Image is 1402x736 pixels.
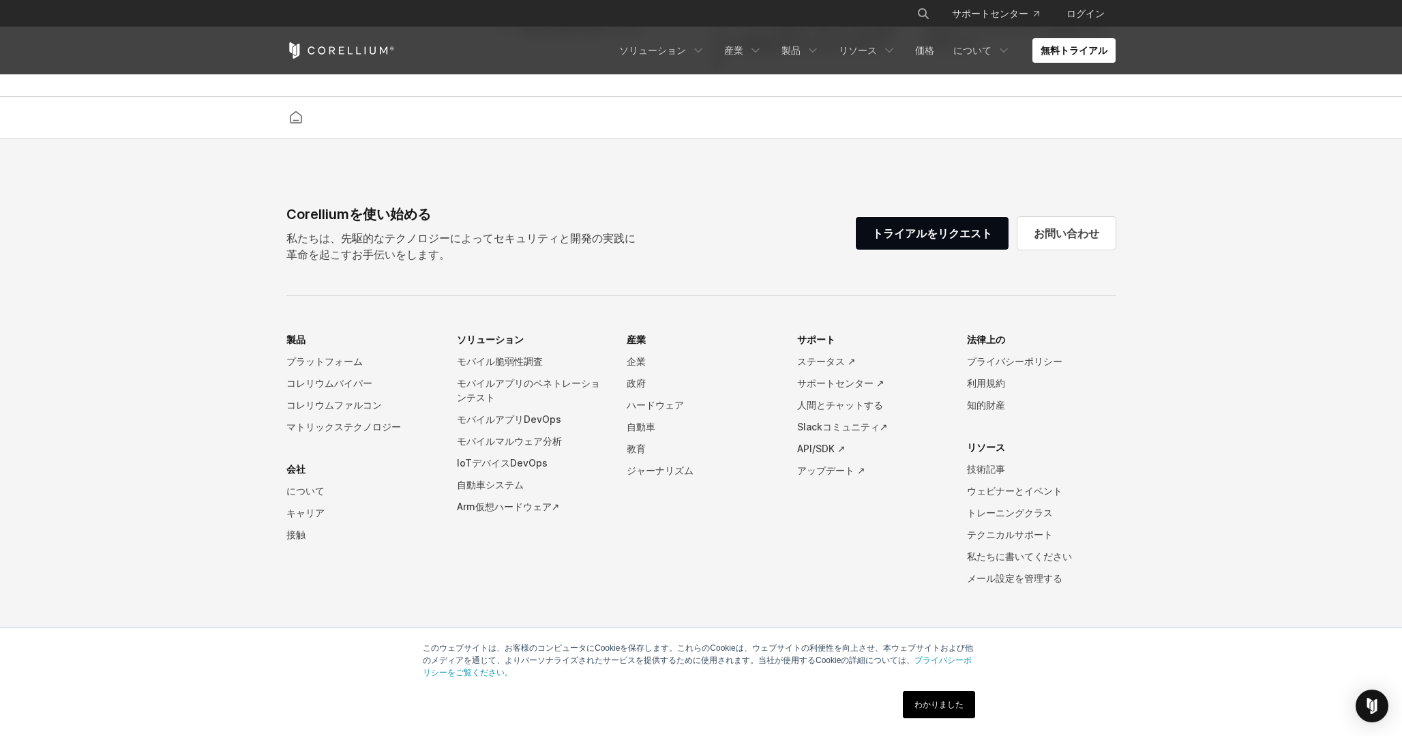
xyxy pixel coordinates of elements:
[724,44,743,56] font: 産業
[457,435,562,447] font: モバイルマルウェア分析
[457,413,561,425] font: モバイルアプリDevOps
[627,399,684,411] font: ハードウェア
[286,507,325,518] font: キャリア
[286,529,305,540] font: 接触
[952,8,1028,19] font: サポートセンター
[286,355,363,367] font: プラットフォーム
[911,1,936,26] button: 検索
[967,463,1005,475] font: 技術記事
[797,355,856,367] font: ステータス ↗
[967,399,1005,411] font: 知的財産
[797,465,865,476] font: アップデート ↗
[967,572,1062,584] font: メール設定を管理する
[627,421,655,432] font: 自動車
[286,329,1116,610] div: ナビゲーションメニュー
[284,108,308,127] a: コレリウムホーム
[286,377,372,389] font: コレリウムバイパー
[967,529,1053,540] font: テクニカルサポート
[797,377,884,389] font: サポートセンター ↗
[423,643,973,665] font: このウェブサイトは、お客様のコンピュータにCookieを保存します。これらのCookieは、ウェブサイトの利便性を向上させ、本ウェブサイトおよび他のメディアを通じて、よりパーソナライズされたサー...
[286,421,401,432] font: マトリックステクノロジー
[286,231,636,261] font: 私たちは、先駆的なテクノロジーによってセキュリティと開発の実践に革命を起こすお手伝いをします。
[627,355,646,367] font: 企業
[457,501,560,512] font: Arm仮想ハードウェア↗
[1041,44,1107,56] font: 無料トライアル
[900,1,1116,26] div: ナビゲーションメニュー
[914,700,964,709] font: わかりました
[967,485,1062,497] font: ウェビナーとイベント
[967,355,1062,367] font: プライバシーポリシー
[856,217,1009,250] a: トライアルをリクエスト
[627,443,646,454] font: 教育
[797,443,846,454] font: API/SDK ↗
[953,44,991,56] font: について
[903,691,975,718] a: わかりました
[457,355,543,367] font: モバイル脆弱性調査
[967,377,1005,389] font: 利用規約
[967,550,1072,562] font: 私たちに書いてください
[457,457,548,469] font: IoTデバイスDevOps
[967,507,1053,518] font: トレーニングクラス
[286,485,325,497] font: について
[611,38,1116,63] div: ナビゲーションメニュー
[1356,690,1388,722] div: Open Intercom Messenger
[1067,8,1105,19] font: ログイン
[1034,226,1099,240] font: お問い合わせ
[627,377,646,389] font: 政府
[457,377,600,403] font: モバイルアプリのペネトレーションテスト
[627,465,693,476] font: ジャーナリズム
[797,421,888,432] font: Slackコミュニティ↗
[457,479,524,490] font: 自動車システム
[286,399,382,411] font: コレリウムファルコン
[839,44,877,56] font: リソース
[1017,217,1116,250] a: お問い合わせ
[797,399,883,411] font: 人間とチャットする
[915,44,934,56] font: 価格
[872,226,992,240] font: トライアルをリクエスト
[286,206,431,222] font: Corelliumを使い始める
[619,44,686,56] font: ソリューション
[286,42,395,59] a: コレリウムホーム
[781,44,801,56] font: 製品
